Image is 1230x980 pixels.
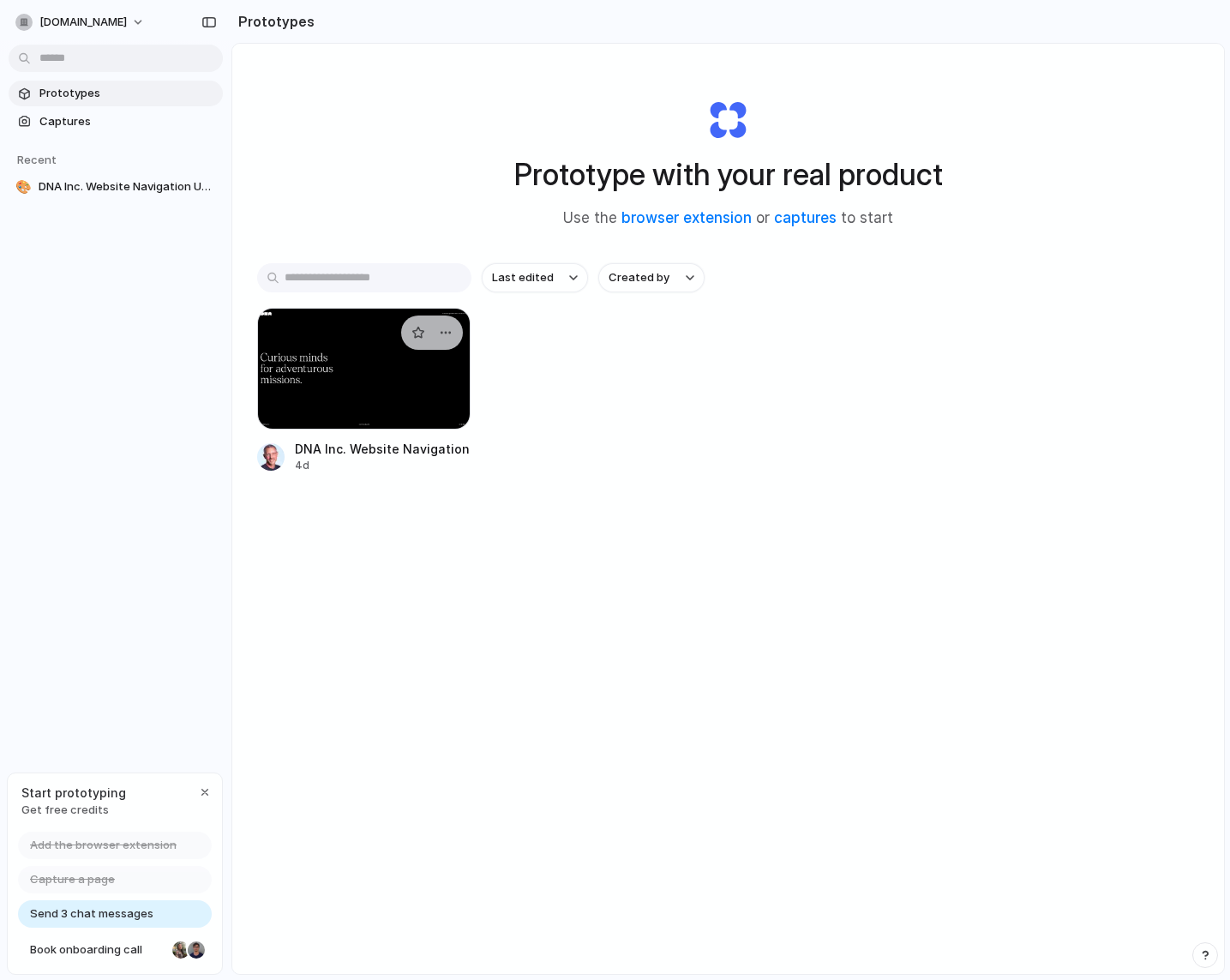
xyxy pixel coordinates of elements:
[39,14,127,31] span: [DOMAIN_NAME]
[30,837,177,854] span: Add the browser extension
[18,936,212,964] a: Book onboarding call
[186,940,207,960] div: Christian Iacullo
[21,802,126,819] span: Get free credits
[39,178,216,195] span: DNA Inc. Website Navigation Update
[30,941,165,959] span: Book onboarding call
[295,440,471,458] div: DNA Inc. Website Navigation Update
[39,85,216,102] span: Prototypes
[295,458,471,473] div: 4d
[9,174,223,200] a: 🎨DNA Inc. Website Navigation Update
[482,263,588,292] button: Last edited
[514,152,943,197] h1: Prototype with your real product
[231,11,315,32] h2: Prototypes
[257,308,471,473] a: DNA Inc. Website Navigation UpdateDNA Inc. Website Navigation Update4d
[21,784,126,802] span: Start prototyping
[17,153,57,166] span: Recent
[609,269,669,286] span: Created by
[15,178,32,195] div: 🎨
[492,269,554,286] span: Last edited
[774,209,837,226] a: captures
[9,81,223,106] a: Prototypes
[39,113,216,130] span: Captures
[30,871,115,888] span: Capture a page
[598,263,705,292] button: Created by
[171,940,191,960] div: Nicole Kubica
[30,905,153,923] span: Send 3 chat messages
[9,9,153,36] button: [DOMAIN_NAME]
[621,209,752,226] a: browser extension
[563,207,893,230] span: Use the or to start
[9,109,223,135] a: Captures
